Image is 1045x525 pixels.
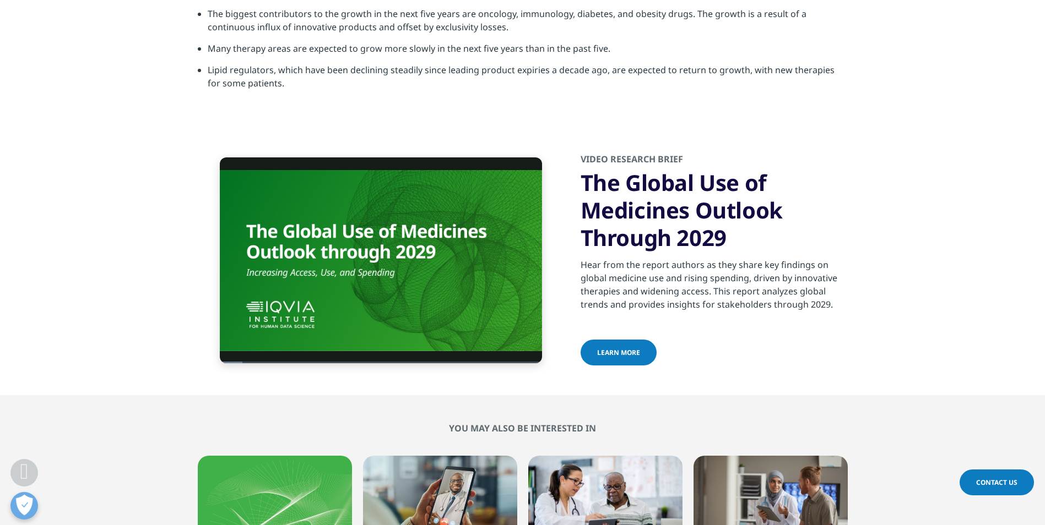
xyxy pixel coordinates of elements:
h3: The Global Use of Medicines Outlook Through 2029 [581,169,848,251]
a: Contact Us [960,469,1034,495]
li: The biggest contributors to the growth in the next five years are oncology, immunology, diabetes,... [208,7,848,42]
span: learn more [597,348,640,357]
h2: Video Research Brief [581,153,848,169]
h2: You may also be interested in [198,423,848,434]
p: Hear from the report authors as they share key findings on global medicine use and rising spendin... [581,258,848,318]
li: Lipid regulators, which have been declining steadily since leading product expiries a decade ago,... [208,63,848,98]
a: learn more [581,340,657,365]
video-js: Video Player [220,157,542,363]
span: Contact Us [976,478,1017,487]
li: Many therapy areas are expected to grow more slowly in the next five years than in the past five. [208,42,848,63]
button: Open Preferences [10,492,38,519]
